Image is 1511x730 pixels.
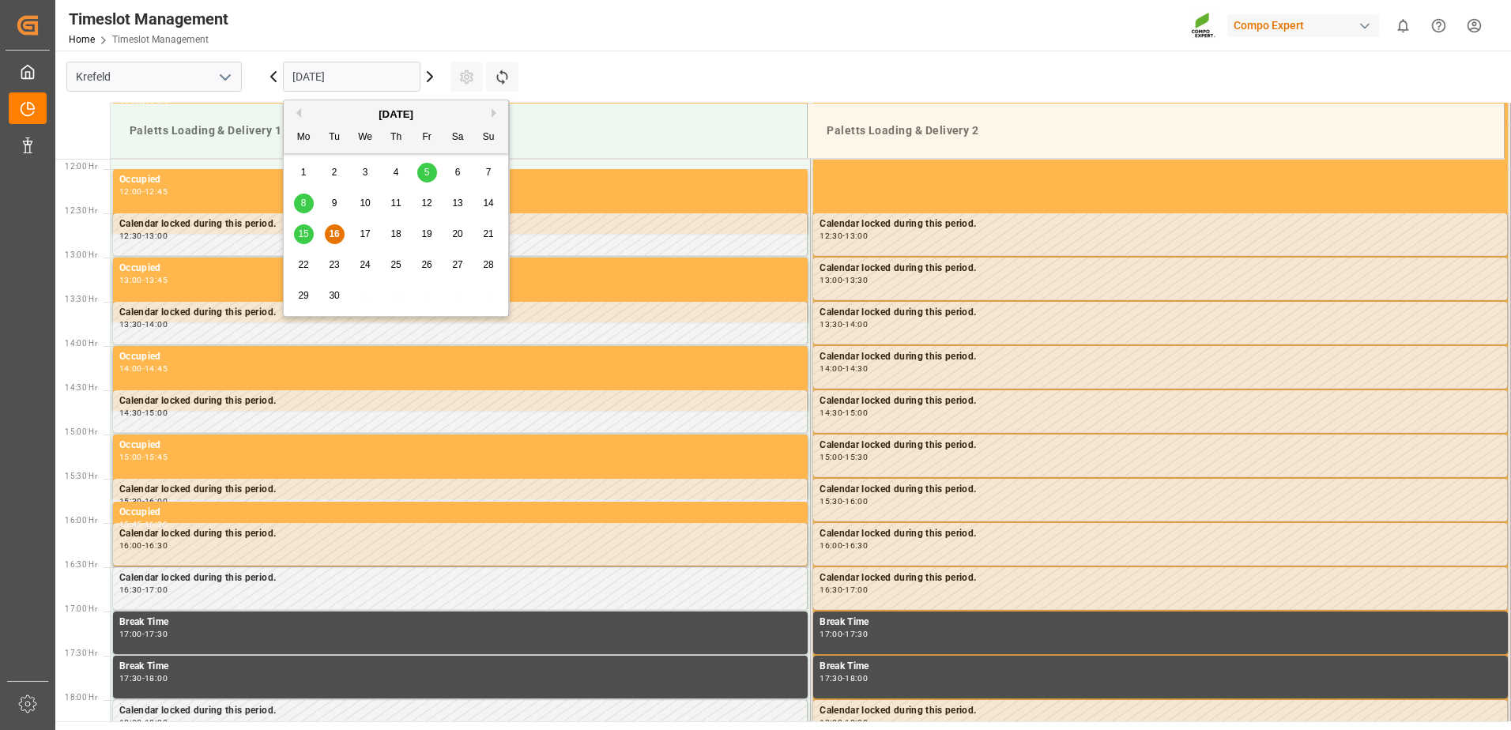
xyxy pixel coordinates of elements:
div: We [356,128,375,148]
span: 16:00 Hr [65,516,97,525]
div: 13:00 [820,277,842,284]
div: Choose Friday, September 5th, 2025 [417,163,437,182]
div: 16:30 [845,542,868,549]
div: - [842,409,845,416]
div: - [142,542,145,549]
div: 13:30 [119,321,142,328]
div: Choose Tuesday, September 23rd, 2025 [325,255,345,275]
div: Occupied [119,261,801,277]
div: Occupied [119,172,801,188]
div: Timeslot Management [69,7,228,31]
div: 14:30 [845,365,868,372]
div: 17:30 [119,675,142,682]
div: 18:00 [145,675,168,682]
div: Break Time [820,659,1502,675]
div: 16:00 [119,542,142,549]
div: - [142,321,145,328]
span: 2 [332,167,337,178]
div: Th [386,128,406,148]
span: 13 [452,198,462,209]
div: Calendar locked during this period. [119,393,801,409]
div: Choose Saturday, September 27th, 2025 [448,255,468,275]
button: show 0 new notifications [1385,8,1421,43]
span: 5 [424,167,430,178]
div: - [842,719,845,726]
div: 18:30 [145,719,168,726]
div: - [842,675,845,682]
div: 15:00 [145,409,168,416]
span: 23 [329,259,339,270]
div: 13:45 [145,277,168,284]
div: Paletts Loading & Delivery 2 [820,116,1491,145]
div: - [142,719,145,726]
span: 15 [298,228,308,239]
div: 15:00 [845,409,868,416]
div: Calendar locked during this period. [119,482,801,498]
div: 15:45 [145,453,168,461]
span: 17:00 Hr [65,604,97,613]
div: 15:00 [119,453,142,461]
div: - [142,409,145,416]
input: DD.MM.YYYY [283,62,420,92]
span: 7 [486,167,492,178]
div: Tu [325,128,345,148]
div: Calendar locked during this period. [820,305,1501,321]
div: Calendar locked during this period. [820,261,1501,277]
div: 15:30 [845,453,868,461]
div: 16:30 [145,521,168,528]
div: - [142,188,145,195]
span: 14:00 Hr [65,339,97,348]
div: Choose Saturday, September 20th, 2025 [448,224,468,244]
span: 30 [329,290,339,301]
span: 16:30 Hr [65,560,97,569]
div: Choose Sunday, September 14th, 2025 [479,194,499,213]
span: 26 [421,259,431,270]
div: 13:30 [845,277,868,284]
div: Choose Tuesday, September 16th, 2025 [325,224,345,244]
div: 14:00 [820,365,842,372]
span: 15:00 Hr [65,427,97,436]
div: 12:30 [119,232,142,239]
span: 18:00 Hr [65,693,97,702]
div: 17:00 [119,630,142,638]
div: Calendar locked during this period. [820,438,1501,453]
div: Paletts Loading & Delivery 1 [123,116,794,145]
div: Choose Friday, September 12th, 2025 [417,194,437,213]
div: 17:30 [820,675,842,682]
span: 15:30 Hr [65,472,97,480]
div: Choose Friday, September 26th, 2025 [417,255,437,275]
div: 15:30 [119,498,142,505]
div: - [842,542,845,549]
div: Choose Saturday, September 13th, 2025 [448,194,468,213]
div: Calendar locked during this period. [820,482,1501,498]
div: 16:30 [145,542,168,549]
span: 29 [298,290,308,301]
div: Choose Thursday, September 25th, 2025 [386,255,406,275]
div: Choose Saturday, September 6th, 2025 [448,163,468,182]
div: 14:00 [145,321,168,328]
div: 14:30 [820,409,842,416]
div: month 2025-09 [288,157,504,311]
div: [DATE] [284,107,508,122]
div: Choose Wednesday, September 24th, 2025 [356,255,375,275]
span: 19 [421,228,431,239]
div: - [142,232,145,239]
button: open menu [213,65,236,89]
div: - [142,453,145,461]
div: Choose Sunday, September 7th, 2025 [479,163,499,182]
span: 1 [301,167,307,178]
div: 14:30 [119,409,142,416]
div: 16:30 [119,586,142,593]
div: Calendar locked during this period. [820,526,1501,542]
div: Break Time [119,659,801,675]
div: Choose Monday, September 15th, 2025 [294,224,314,244]
div: Calendar locked during this period. [820,216,1501,232]
div: 13:00 [845,232,868,239]
span: 14:30 Hr [65,383,97,392]
div: 12:45 [145,188,168,195]
span: 21 [483,228,493,239]
div: 13:00 [119,277,142,284]
div: Calendar locked during this period. [119,570,801,586]
div: - [842,586,845,593]
div: 17:30 [845,630,868,638]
